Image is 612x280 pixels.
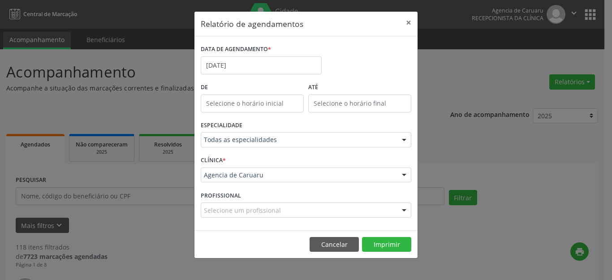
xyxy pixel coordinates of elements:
[201,189,241,202] label: PROFISSIONAL
[362,237,411,252] button: Imprimir
[310,237,359,252] button: Cancelar
[400,12,418,34] button: Close
[201,119,242,133] label: ESPECIALIDADE
[204,206,281,215] span: Selecione um profissional
[308,81,411,95] label: ATÉ
[204,135,393,144] span: Todas as especialidades
[308,95,411,112] input: Selecione o horário final
[201,154,226,168] label: CLÍNICA
[201,18,303,30] h5: Relatório de agendamentos
[204,171,393,180] span: Agencia de Caruaru
[201,81,304,95] label: De
[201,43,271,56] label: DATA DE AGENDAMENTO
[201,56,322,74] input: Selecione uma data ou intervalo
[201,95,304,112] input: Selecione o horário inicial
